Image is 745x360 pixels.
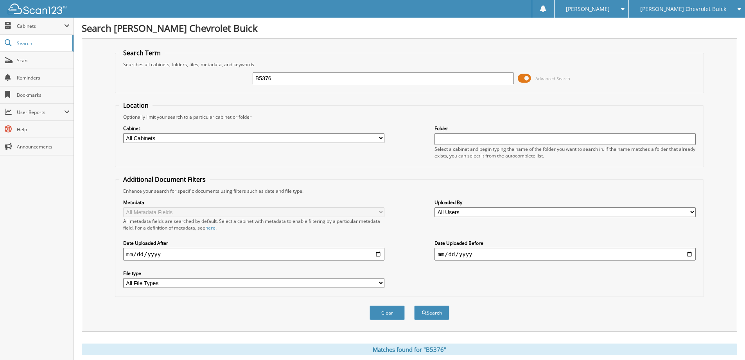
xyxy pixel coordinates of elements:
[640,7,726,11] span: [PERSON_NAME] Chevrolet Buick
[123,125,384,132] label: Cabinet
[17,57,70,64] span: Scan
[82,344,737,355] div: Matches found for "B5376"
[566,7,610,11] span: [PERSON_NAME]
[17,109,64,116] span: User Reports
[119,175,210,184] legend: Additional Document Filters
[17,40,68,47] span: Search
[535,76,570,81] span: Advanced Search
[119,101,153,110] legend: Location
[17,74,70,81] span: Reminders
[17,23,64,29] span: Cabinets
[82,22,737,34] h1: Search [PERSON_NAME] Chevrolet Buick
[17,143,70,150] span: Announcements
[17,92,70,98] span: Bookmarks
[123,270,384,277] label: File type
[119,114,700,120] div: Optionally limit your search to a particular cabinet or folder
[8,4,66,14] img: scan123-logo-white.svg
[205,224,215,231] a: here
[119,188,700,194] div: Enhance your search for specific documents using filters such as date and file type.
[434,199,696,206] label: Uploaded By
[370,306,405,320] button: Clear
[123,199,384,206] label: Metadata
[17,126,70,133] span: Help
[123,218,384,231] div: All metadata fields are searched by default. Select a cabinet with metadata to enable filtering b...
[414,306,449,320] button: Search
[119,61,700,68] div: Searches all cabinets, folders, files, metadata, and keywords
[123,248,384,261] input: start
[434,248,696,261] input: end
[434,125,696,132] label: Folder
[434,146,696,159] div: Select a cabinet and begin typing the name of the folder you want to search in. If the name match...
[123,240,384,246] label: Date Uploaded After
[434,240,696,246] label: Date Uploaded Before
[119,49,165,57] legend: Search Term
